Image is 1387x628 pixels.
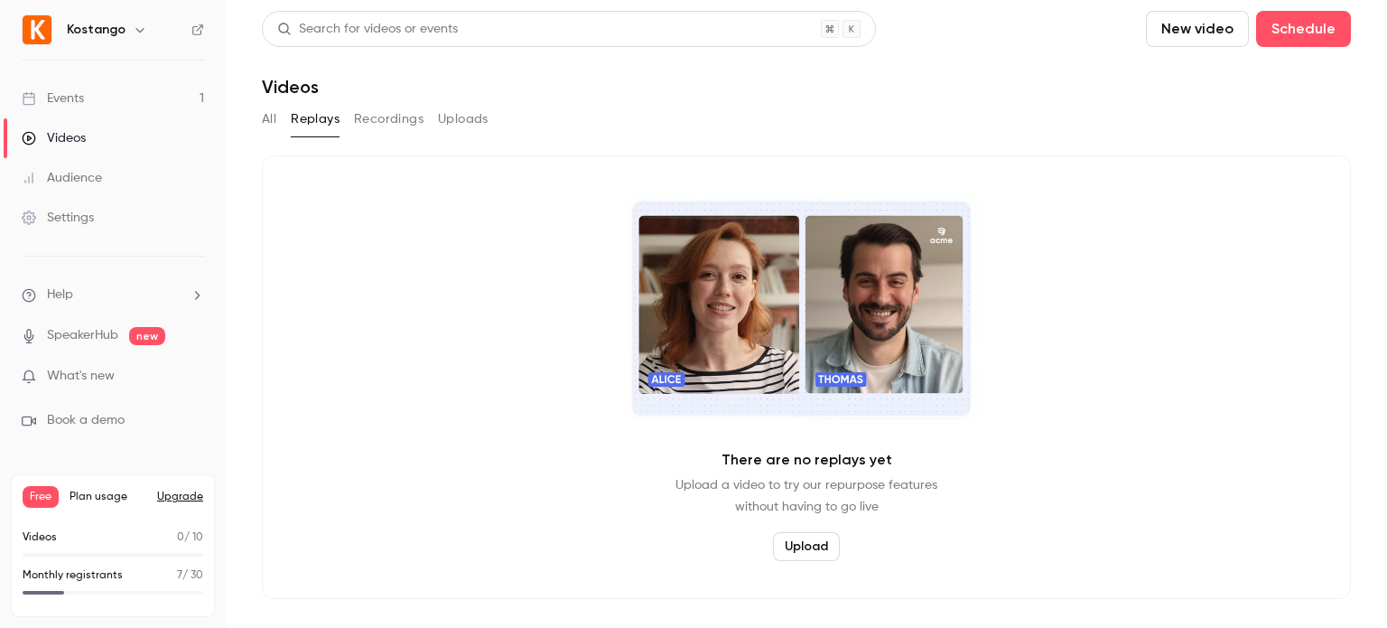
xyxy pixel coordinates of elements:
button: All [262,105,276,134]
button: Schedule [1256,11,1351,47]
span: Plan usage [70,490,146,504]
li: help-dropdown-opener [22,286,204,305]
button: New video [1146,11,1249,47]
section: Videos [262,11,1351,617]
span: Help [47,286,73,305]
img: Kostango [23,15,51,44]
span: What's new [47,367,115,386]
p: Videos [23,530,57,546]
button: Upload [773,532,840,561]
a: SpeakerHub [47,326,118,345]
span: 7 [177,570,182,581]
button: Replays [291,105,340,134]
p: / 10 [177,530,203,546]
div: Videos [22,129,86,147]
span: Free [23,486,59,508]
div: Audience [22,169,102,187]
button: Uploads [438,105,489,134]
p: There are no replays yet [721,449,892,471]
h1: Videos [262,76,319,98]
h6: Kostango [67,21,126,39]
div: Search for videos or events [277,20,458,39]
span: Book a demo [47,411,125,430]
button: Upgrade [157,490,203,504]
p: Monthly registrants [23,567,123,584]
button: Recordings [354,105,424,134]
span: new [129,327,165,345]
p: Upload a video to try our repurpose features without having to go live [675,474,937,518]
span: 0 [177,532,184,543]
div: Settings [22,209,94,227]
div: Events [22,89,84,108]
p: / 30 [177,567,203,584]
